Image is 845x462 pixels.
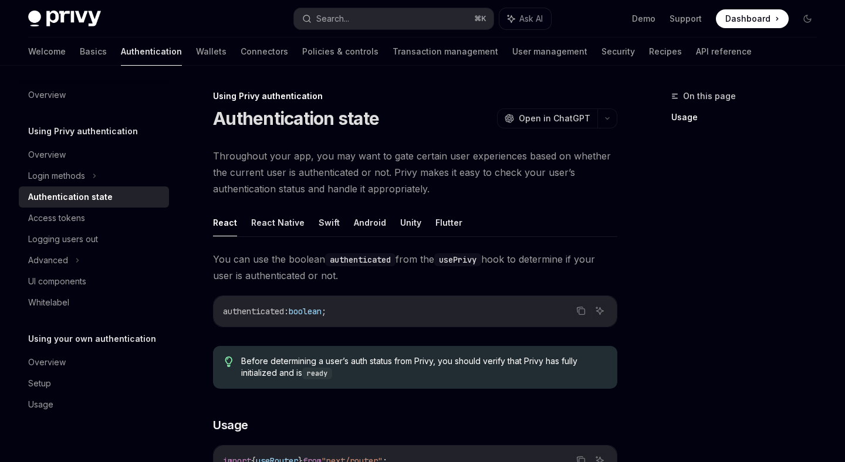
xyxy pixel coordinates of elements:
button: Swift [319,209,340,236]
div: Overview [28,355,66,369]
span: Dashboard [725,13,770,25]
span: Ask AI [519,13,543,25]
button: React [213,209,237,236]
a: Authentication [121,38,182,66]
a: Demo [632,13,655,25]
button: Ask AI [592,303,607,318]
a: Setup [19,373,169,394]
a: API reference [696,38,752,66]
span: ⌘ K [474,14,486,23]
a: Transaction management [393,38,498,66]
a: Connectors [241,38,288,66]
a: Wallets [196,38,227,66]
span: : [284,306,289,317]
a: Support [670,13,702,25]
a: Usage [671,108,826,127]
button: Ask AI [499,8,551,29]
div: Search... [316,12,349,26]
span: authenticated [223,306,284,317]
div: Setup [28,376,51,390]
div: Authentication state [28,190,113,204]
h5: Using Privy authentication [28,124,138,138]
a: UI components [19,271,169,292]
button: Search...⌘K [294,8,493,29]
button: React Native [251,209,305,236]
a: Access tokens [19,208,169,229]
a: Usage [19,394,169,415]
div: Access tokens [28,211,85,225]
div: Overview [28,88,66,102]
code: usePrivy [434,253,481,266]
span: You can use the boolean from the hook to determine if your user is authenticated or not. [213,251,617,284]
button: Copy the contents from the code block [573,303,589,318]
div: Usage [28,398,53,412]
button: Toggle dark mode [798,9,817,28]
a: User management [512,38,587,66]
a: Whitelabel [19,292,169,313]
button: Open in ChatGPT [497,108,597,128]
a: Basics [80,38,107,66]
a: Overview [19,84,169,106]
span: Usage [213,417,248,433]
h1: Authentication state [213,108,379,129]
span: Throughout your app, you may want to gate certain user experiences based on whether the current u... [213,148,617,197]
span: Open in ChatGPT [519,113,590,124]
div: Logging users out [28,232,98,246]
div: Using Privy authentication [213,90,617,102]
div: Advanced [28,253,68,267]
code: authenticated [325,253,396,266]
a: Logging users out [19,229,169,250]
a: Recipes [649,38,682,66]
button: Unity [400,209,421,236]
span: Before determining a user’s auth status from Privy, you should verify that Privy has fully initia... [241,355,606,379]
code: ready [302,368,332,379]
button: Flutter [435,209,462,236]
a: Policies & controls [302,38,378,66]
div: Login methods [28,169,85,183]
a: Dashboard [716,9,789,28]
span: On this page [683,89,736,103]
div: UI components [28,274,86,288]
img: dark logo [28,11,101,27]
h5: Using your own authentication [28,332,156,346]
div: Whitelabel [28,295,69,310]
svg: Tip [225,356,233,367]
a: Security [601,38,635,66]
a: Overview [19,144,169,165]
span: ; [322,306,326,317]
div: Overview [28,148,66,162]
a: Welcome [28,38,66,66]
button: Android [354,209,386,236]
span: boolean [289,306,322,317]
a: Authentication state [19,186,169,208]
a: Overview [19,352,169,373]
